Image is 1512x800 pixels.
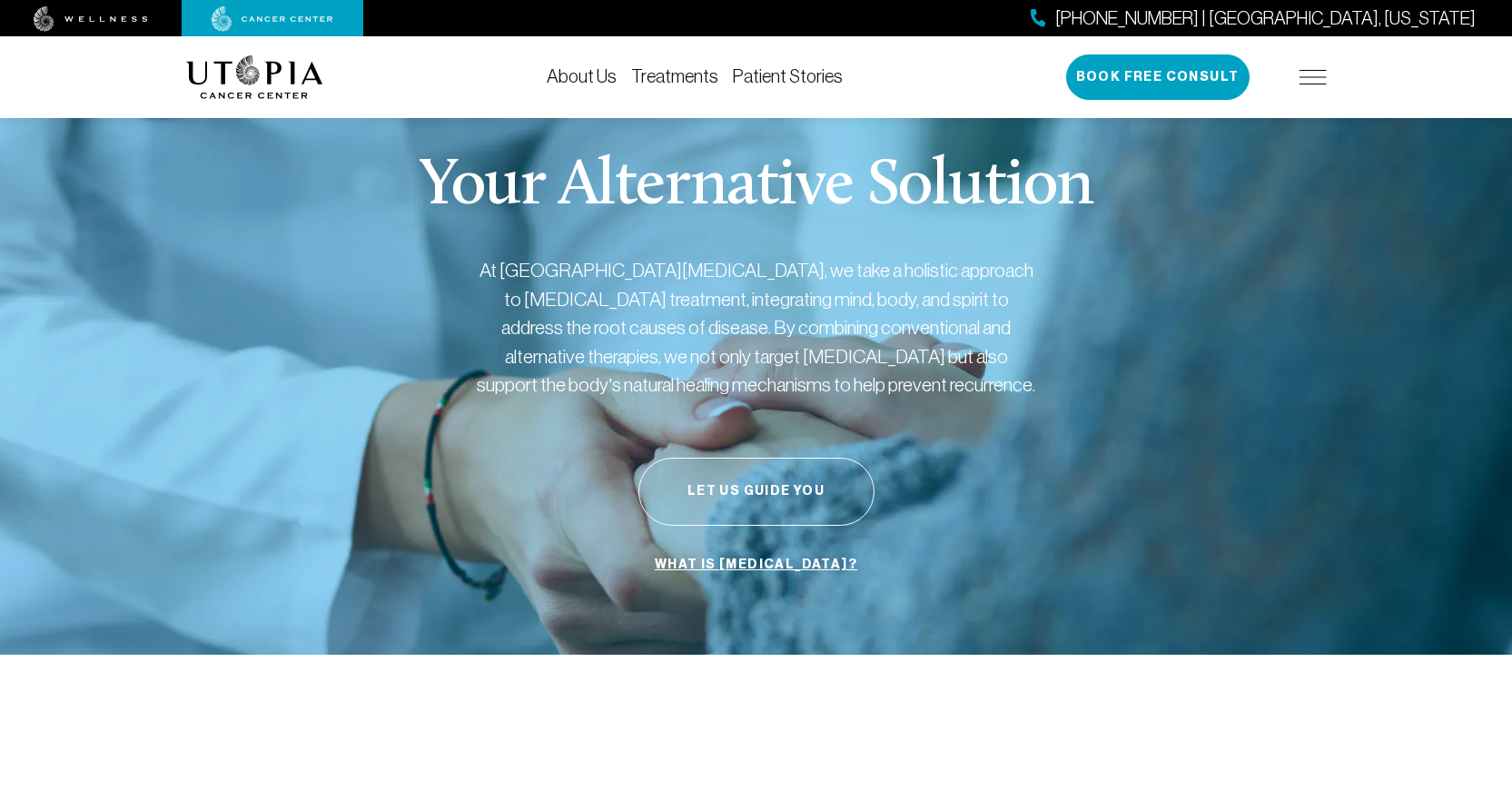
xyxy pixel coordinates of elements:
a: Patient Stories [733,66,843,86]
img: logo [186,55,323,99]
span: [PHONE_NUMBER] | [GEOGRAPHIC_DATA], [US_STATE] [1055,5,1476,32]
button: Book Free Consult [1066,54,1250,100]
a: Treatments [631,66,718,86]
a: About Us [547,66,617,86]
p: At [GEOGRAPHIC_DATA][MEDICAL_DATA], we take a holistic approach to [MEDICAL_DATA] treatment, inte... [475,256,1038,400]
p: Your Alternative Solution [419,154,1093,220]
button: Let Us Guide You [638,458,875,526]
img: cancer center [212,6,333,32]
img: wellness [34,6,148,32]
a: What is [MEDICAL_DATA]? [650,548,862,582]
a: [PHONE_NUMBER] | [GEOGRAPHIC_DATA], [US_STATE] [1031,5,1476,32]
img: icon-hamburger [1300,70,1327,84]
